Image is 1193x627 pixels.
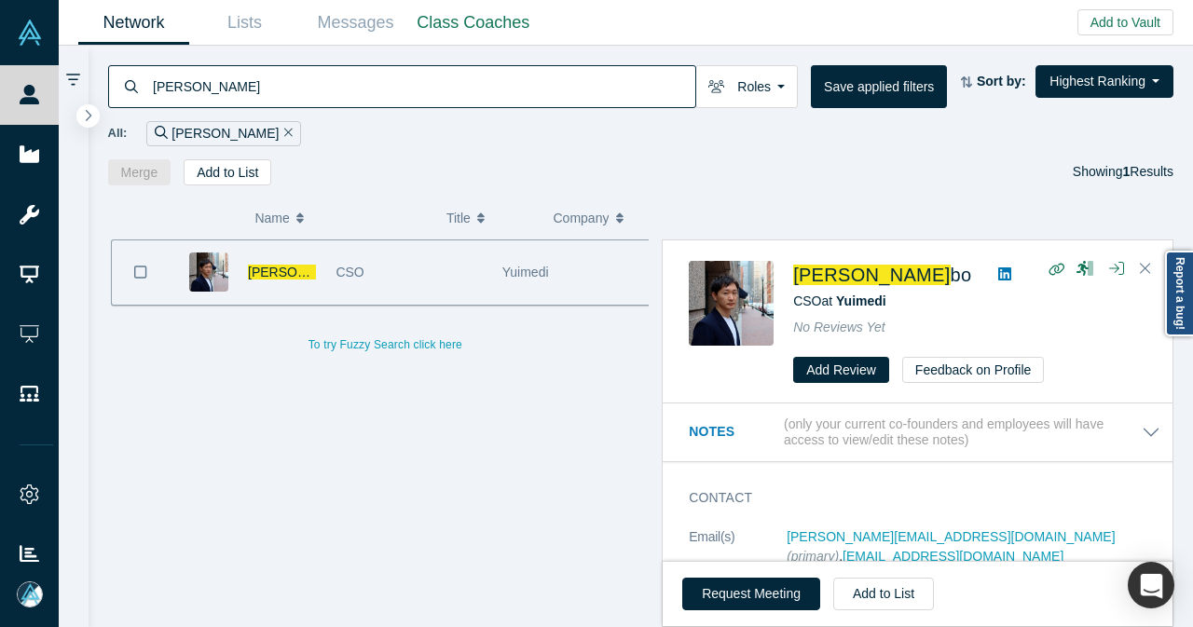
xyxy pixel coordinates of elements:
[787,529,1115,544] a: [PERSON_NAME][EMAIL_ADDRESS][DOMAIN_NAME]
[811,65,947,108] button: Save applied filters
[793,265,971,285] a: [PERSON_NAME]bo
[793,293,886,308] span: CSO at
[248,265,355,279] span: [PERSON_NAME]
[689,261,774,346] img: Taka Kubo's Profile Image
[689,527,787,586] dt: Email(s)
[793,357,889,383] button: Add Review
[151,64,695,108] input: Search by name, title, company, summary, expertise, investment criteria or topics of focus
[1123,164,1173,179] span: Results
[446,198,471,238] span: Title
[977,74,1026,89] strong: Sort by:
[787,527,1160,566] dd: ,
[248,265,370,279] a: [PERSON_NAME]
[1035,65,1173,98] button: Highest Ranking
[336,265,363,279] span: CSO
[1077,9,1173,35] button: Add to Vault
[843,549,1063,564] a: [EMAIL_ADDRESS][DOMAIN_NAME]
[189,1,300,45] a: Lists
[1165,251,1193,336] a: Report a bug!
[108,159,171,185] button: Merge
[254,198,427,238] button: Name
[695,65,798,108] button: Roles
[184,159,271,185] button: Add to List
[689,422,780,442] h3: Notes
[17,20,43,46] img: Alchemist Vault Logo
[689,416,1160,448] button: Notes (only your current co-founders and employees will have access to view/edit these notes)
[1073,159,1173,185] div: Showing
[78,1,189,45] a: Network
[108,124,128,143] span: All:
[502,265,549,279] span: Yuimedi
[254,198,289,238] span: Name
[787,549,839,564] span: (primary)
[902,357,1045,383] button: Feedback on Profile
[689,488,1134,508] h3: Contact
[279,123,293,144] button: Remove Filter
[17,581,43,607] img: Mia Scott's Account
[146,121,301,146] div: [PERSON_NAME]
[112,240,170,305] button: Bookmark
[554,198,610,238] span: Company
[189,252,228,292] img: Taka Kubo's Profile Image
[300,1,411,45] a: Messages
[1123,164,1131,179] strong: 1
[836,293,886,308] a: Yuimedi
[682,578,820,610] button: Request Meeting
[951,265,972,285] span: bo
[411,1,536,45] a: Class Coaches
[793,265,950,285] span: [PERSON_NAME]
[1131,254,1159,284] button: Close
[784,416,1142,448] p: (only your current co-founders and employees will have access to view/edit these notes)
[295,333,475,357] button: To try Fuzzy Search click here
[554,198,641,238] button: Company
[833,578,934,610] button: Add to List
[446,198,534,238] button: Title
[793,320,885,334] span: No Reviews Yet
